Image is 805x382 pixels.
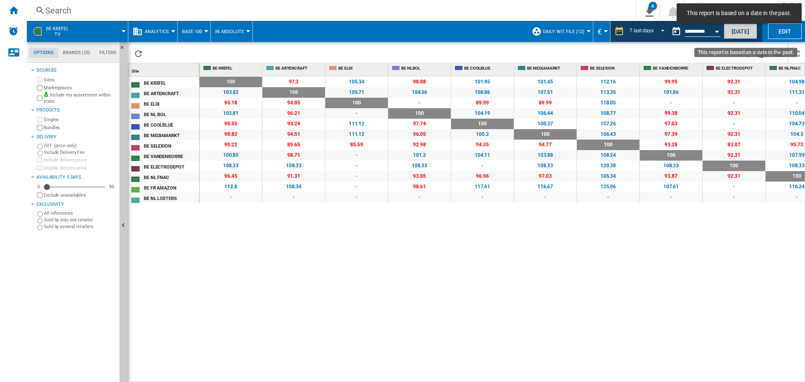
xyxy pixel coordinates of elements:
span: - [703,192,765,203]
span: - [325,171,388,182]
span: 112.16 [577,77,639,87]
label: Display delivery price [44,165,116,171]
label: All references [44,210,116,216]
span: 107.26 [577,119,639,129]
span: BE MEDIAMARKT [527,65,575,68]
input: Include Delivery Fee [37,151,43,156]
div: BE NL BOL [144,109,199,118]
div: BE VANDENBORRE [641,63,702,74]
span: 98.71 [262,150,325,161]
div: BE ELECTRODEPOT [704,63,765,74]
span: BE ARTENCRAFT [275,65,323,68]
span: 125.06 [577,182,639,192]
md-tab-item: Filters [95,48,121,58]
span: 108.33 [514,161,576,171]
input: Singles [37,117,42,122]
div: BE SELEXION [144,141,199,150]
div: Daily WIT file (12) [532,21,589,42]
div: BE ARTENCRAFT [144,88,199,97]
span: 99.95 [640,77,702,87]
div: € [597,21,606,42]
md-select: REPORTS.WIZARD.STEPS.REPORT.STEPS.REPORT_OPTIONS.PERIOD: 7 last days [628,25,668,39]
button: Analytics [145,21,173,42]
span: 92.31 [703,129,765,140]
div: Availability 5 Days [36,174,116,181]
span: BE COOLBLUE [464,65,512,68]
img: alerts-logo.svg [8,26,18,36]
span: 100 [640,150,702,161]
input: All references [37,211,43,217]
span: 99.38 [640,108,702,119]
div: BE MEDIAMARKT [144,130,199,139]
span: Daily WIT file (12) [543,29,584,34]
span: 101.45 [514,77,576,87]
span: - [703,119,765,129]
div: BE COOLBLUE [144,120,199,129]
span: 105.71 [325,87,388,98]
span: 100 [577,140,639,150]
span: 98.82 [200,129,262,140]
div: BE ELDI [144,99,199,108]
label: Include delivery price [44,157,116,163]
span: - [577,192,639,203]
span: 101.95 [451,77,514,87]
label: Marketplaces [44,85,116,91]
span: 117.61 [451,182,514,192]
span: BE KREFEL:Tv [46,26,69,37]
button: Send this report by email [771,43,787,63]
span: 111.12 [325,129,388,140]
span: - [262,192,325,203]
span: 94.35 [451,140,514,150]
input: Display delivery price [37,192,42,198]
span: 116.67 [514,182,576,192]
span: - [200,192,262,203]
div: BE NL BOL [390,63,451,74]
span: 107.51 [514,87,576,98]
span: - [325,192,388,203]
span: 89.65 [262,140,325,150]
span: 103.82 [200,87,262,98]
span: - [703,182,765,192]
span: 105.34 [325,77,388,87]
span: 100 [451,119,514,129]
div: Exclusivity [36,201,116,208]
div: BE VANDENBORRE [144,151,199,160]
span: - [388,98,451,108]
button: Maximize [788,43,805,63]
span: 100.37 [514,119,576,129]
span: 92.31 [703,171,765,182]
div: BE NL LOETERS [144,193,199,202]
span: - [514,192,576,203]
span: 105.34 [577,171,639,182]
div: Search [45,5,614,16]
div: BE FR AMAZON [144,183,199,192]
span: 103.88 [514,150,576,161]
span: 96.05 [388,129,451,140]
span: BE ELDI [338,65,386,68]
md-tab-item: Brands (25) [58,48,95,58]
div: Products [36,107,116,114]
button: Base 100 [182,21,206,42]
button: In Absolute [215,21,248,42]
span: 101.86 [640,87,702,98]
span: 90.22 [200,140,262,150]
span: 108.24 [577,150,639,161]
button: Reload [130,43,147,63]
span: - [451,161,514,171]
span: 92.98 [388,140,451,150]
span: 101.2 [388,150,451,161]
span: BE NL BOL [401,65,449,68]
span: 104.56 [388,87,451,98]
span: - [325,182,388,192]
span: 91.31 [262,171,325,182]
div: 7 last days [629,28,654,34]
span: BE ELECTRODEPOT [716,65,763,68]
span: € [597,27,602,36]
label: Sold by several retailers [44,223,116,230]
span: 97.74 [388,119,451,129]
div: BE ELECTRODEPOT [144,162,199,171]
span: 98.88 [388,77,451,87]
md-menu: Currency [593,21,610,42]
div: BE SELEXION [579,63,639,74]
